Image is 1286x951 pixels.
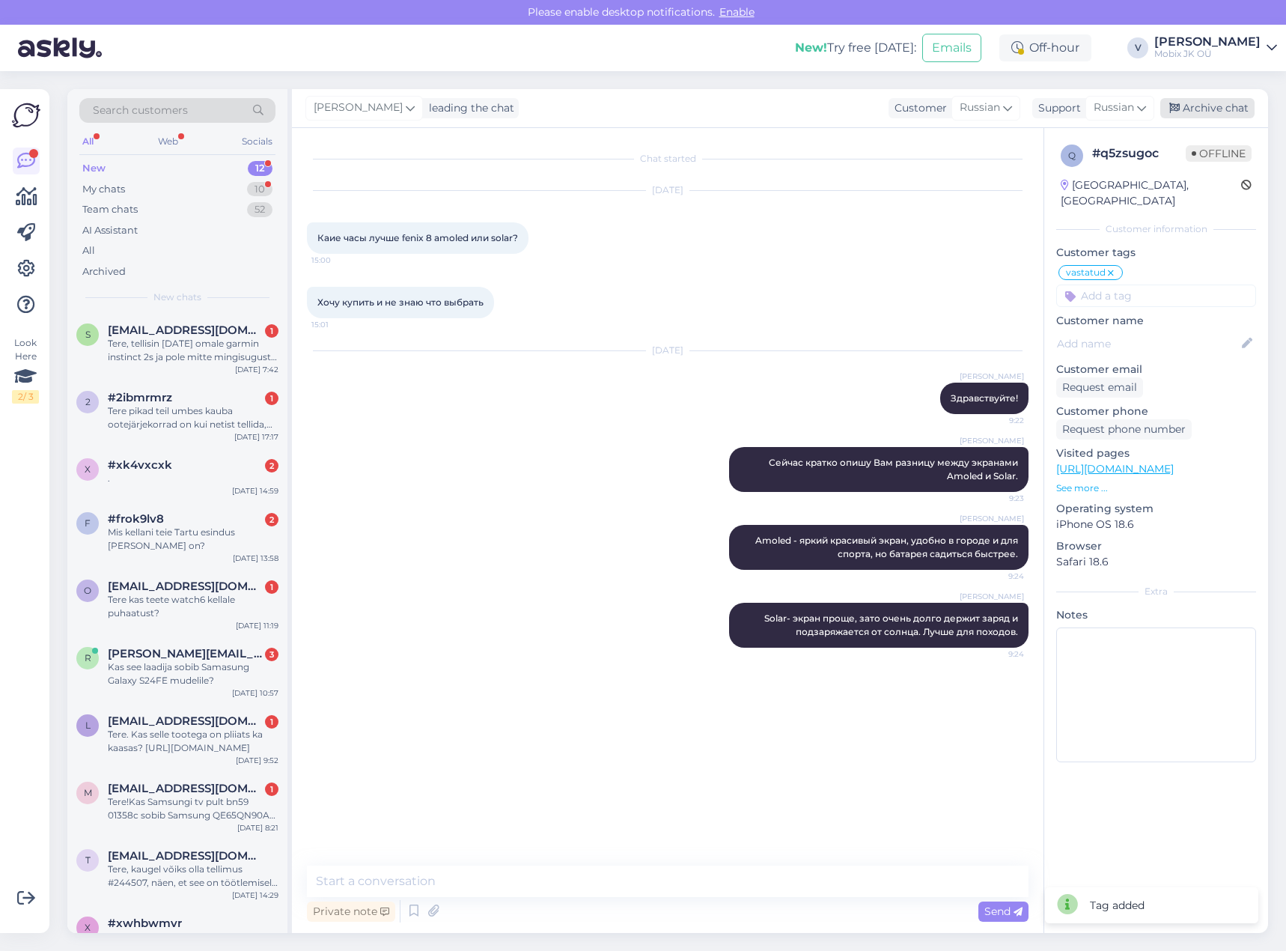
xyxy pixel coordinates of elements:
[234,431,278,443] div: [DATE] 17:17
[82,223,138,238] div: AI Assistant
[85,720,91,731] span: l
[960,591,1024,602] span: [PERSON_NAME]
[236,755,278,766] div: [DATE] 9:52
[247,202,272,217] div: 52
[108,795,278,822] div: Tere!Kas Samsungi tv pult bn59 01358c sobib Samsung QE65QN90A 65" 4K Neo QLED?
[1056,362,1256,377] p: Customer email
[1032,100,1081,116] div: Support
[108,391,172,404] span: #2ibmrmrz
[1154,36,1277,60] a: [PERSON_NAME]Mobix JK OÜ
[265,715,278,729] div: 1
[999,34,1091,61] div: Off-hour
[265,324,278,338] div: 1
[960,371,1024,382] span: [PERSON_NAME]
[1056,554,1256,570] p: Safari 18.6
[1056,245,1256,261] p: Customer tags
[951,392,1018,404] span: Здравствуйте!
[239,132,275,151] div: Socials
[85,854,91,866] span: t
[108,728,278,755] div: Tere. Kas selle tootega on pliiats ka kaasas? [URL][DOMAIN_NAME]
[85,329,91,340] span: s
[1056,517,1256,532] p: iPhone OS 18.6
[795,39,916,57] div: Try free [DATE]:
[1056,222,1256,236] div: Customer information
[1056,462,1174,475] a: [URL][DOMAIN_NAME]
[1056,285,1256,307] input: Add a tag
[82,161,106,176] div: New
[108,647,263,660] span: rene.volt1982@gmail.com
[12,101,40,130] img: Askly Logo
[265,580,278,594] div: 1
[307,183,1029,197] div: [DATE]
[307,344,1029,357] div: [DATE]
[85,464,91,475] span: x
[82,202,138,217] div: Team chats
[85,396,91,407] span: 2
[237,822,278,833] div: [DATE] 8:21
[968,571,1024,582] span: 9:24
[1090,898,1145,914] div: Tag added
[84,787,92,798] span: m
[108,323,263,337] span: sverrep3@gmail.com
[968,648,1024,660] span: 9:24
[93,103,188,118] span: Search customers
[82,182,125,197] div: My chats
[108,593,278,620] div: Tere kas teete watch6 kellale puhaatust?
[265,513,278,526] div: 2
[232,485,278,496] div: [DATE] 14:59
[265,648,278,661] div: 3
[232,687,278,699] div: [DATE] 10:57
[108,526,278,553] div: Mis kellani teie Tartu esindus [PERSON_NAME] on?
[12,336,39,404] div: Look Here
[82,243,95,258] div: All
[108,472,278,485] div: .
[108,458,172,472] span: #xk4vxcxk
[265,783,278,796] div: 1
[307,152,1029,165] div: Chat started
[108,714,263,728] span: laptuu@gmail.com
[79,132,97,151] div: All
[1094,100,1134,116] span: Russian
[108,404,278,431] div: Tere pikad teil umbes kauba ootejärjekorrad on kui netist tellida, küsin kuna sünnipäevaks tahaks...
[795,40,827,55] b: New!
[233,553,278,564] div: [DATE] 13:58
[85,652,91,663] span: r
[311,319,368,330] span: 15:01
[311,255,368,266] span: 15:00
[265,392,278,405] div: 1
[85,922,91,933] span: x
[247,182,272,197] div: 10
[960,435,1024,446] span: [PERSON_NAME]
[423,100,514,116] div: leading the chat
[108,849,263,863] span: timokilk780@gmail.com
[889,100,947,116] div: Customer
[1056,377,1143,398] div: Request email
[1057,335,1239,352] input: Add name
[1056,607,1256,623] p: Notes
[755,535,1020,559] span: Amoled - яркий красивый экран, удобно в городе и для спорта, но батарея садиться быстрее.
[1092,145,1186,162] div: # q5zsugoc
[1056,481,1256,495] p: See more ...
[1066,268,1106,277] span: vastatud
[108,337,278,364] div: Tere, tellisin [DATE] omale garmin instinct 2s ja pole mitte mingisugust infot selle kohta saanud...
[232,890,278,901] div: [DATE] 14:29
[960,100,1000,116] span: Russian
[1154,36,1261,48] div: [PERSON_NAME]
[1154,48,1261,60] div: Mobix JK OÜ
[1056,585,1256,598] div: Extra
[1056,313,1256,329] p: Customer name
[1061,177,1241,209] div: [GEOGRAPHIC_DATA], [GEOGRAPHIC_DATA]
[108,580,263,593] span: ottedel98@icloud.com
[1160,98,1255,118] div: Archive chat
[235,364,278,375] div: [DATE] 7:42
[1056,501,1256,517] p: Operating system
[307,902,395,922] div: Private note
[265,459,278,473] div: 2
[84,585,91,596] span: o
[248,161,272,176] div: 12
[108,863,278,890] div: Tere, kaugel võiks olla tellimus #244507, näen, et see on töötlemisel küll aga nädal aega juba.
[1056,446,1256,461] p: Visited pages
[1056,538,1256,554] p: Browser
[922,34,981,62] button: Emails
[153,291,201,304] span: New chats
